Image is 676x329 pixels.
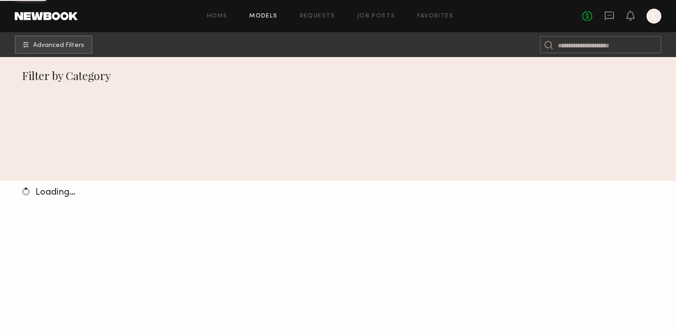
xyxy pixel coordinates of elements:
[15,35,92,54] button: Advanced Filters
[207,13,228,19] a: Home
[249,13,277,19] a: Models
[35,188,75,197] span: Loading…
[647,9,661,23] a: L
[300,13,335,19] a: Requests
[417,13,453,19] a: Favorites
[357,13,395,19] a: Job Posts
[22,68,654,83] div: Filter by Category
[33,42,84,49] span: Advanced Filters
